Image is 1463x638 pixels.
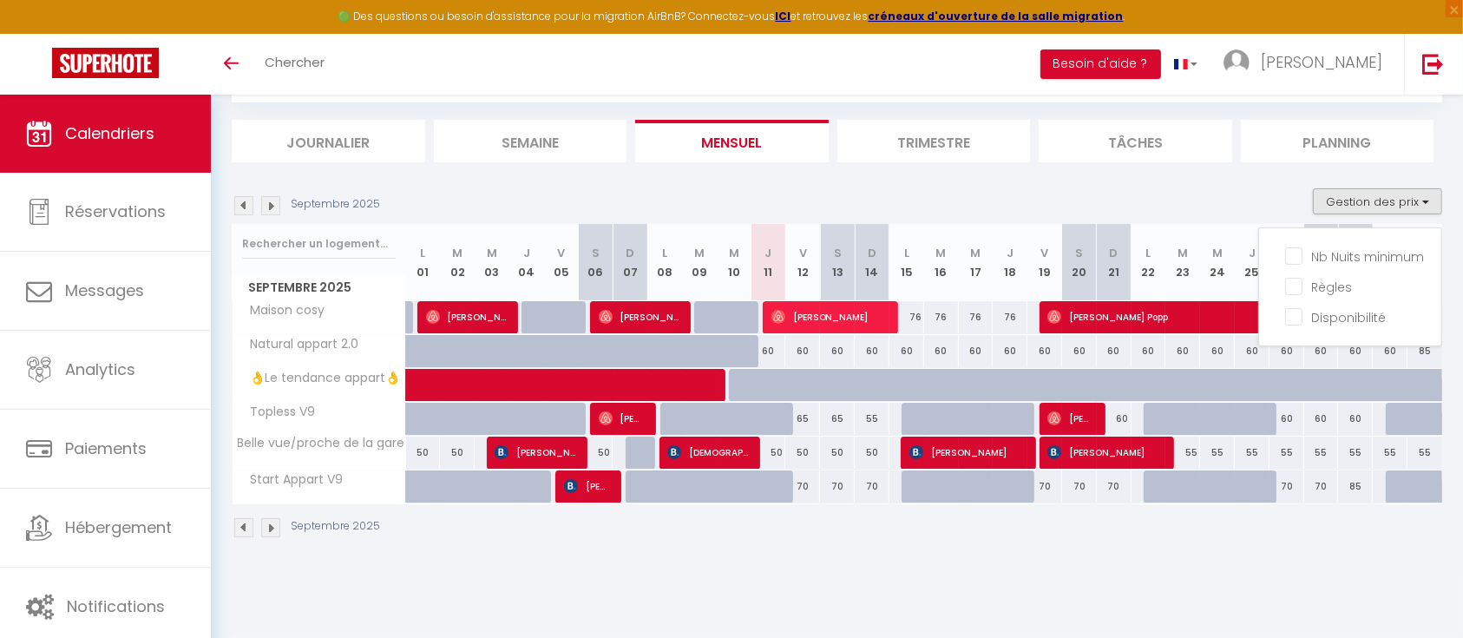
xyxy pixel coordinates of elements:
[242,228,396,260] input: Rechercher un logement...
[855,335,889,367] div: 60
[440,224,475,301] th: 02
[475,224,509,301] th: 03
[1269,335,1304,367] div: 60
[771,300,887,333] span: [PERSON_NAME]
[233,275,405,300] span: Septembre 2025
[65,201,166,222] span: Réservations
[1407,437,1442,469] div: 55
[1304,403,1339,435] div: 60
[1062,335,1097,367] div: 60
[235,335,364,354] span: Natural appart 2.0
[14,7,66,59] button: Ouvrir le widget de chat LiveChat
[959,224,994,301] th: 17
[65,122,154,144] span: Calendriers
[635,120,829,162] li: Mensuel
[1039,120,1232,162] li: Tâches
[52,48,159,78] img: Super Booking
[904,245,909,261] abbr: L
[1304,335,1339,367] div: 60
[291,196,380,213] p: Septembre 2025
[993,224,1027,301] th: 18
[1338,335,1373,367] div: 60
[889,224,924,301] th: 15
[751,437,786,469] div: 50
[235,301,330,320] span: Maison cosy
[557,245,565,261] abbr: V
[1027,335,1062,367] div: 60
[820,335,855,367] div: 60
[265,53,325,71] span: Chercher
[232,120,425,162] li: Journalier
[1338,470,1373,503] div: 85
[1145,245,1151,261] abbr: L
[751,335,786,367] div: 60
[1047,436,1163,469] span: [PERSON_NAME]
[1132,224,1166,301] th: 22
[1249,245,1256,261] abbr: J
[869,9,1124,23] strong: créneaux d'ouverture de la salle migration
[820,470,855,503] div: 70
[662,245,667,261] abbr: L
[837,120,1031,162] li: Trimestre
[765,245,772,261] abbr: J
[1210,34,1404,95] a: ... [PERSON_NAME]
[1269,437,1304,469] div: 55
[1110,245,1119,261] abbr: D
[592,245,600,261] abbr: S
[647,224,682,301] th: 08
[599,300,679,333] span: [PERSON_NAME]
[1040,49,1161,79] button: Besoin d'aide ?
[65,516,172,538] span: Hébergement
[924,335,959,367] div: 60
[235,369,405,388] span: 👌Le tendance appart👌
[1269,470,1304,503] div: 70
[1407,335,1442,367] div: 85
[785,437,820,469] div: 50
[855,470,889,503] div: 70
[1097,224,1132,301] th: 21
[564,470,610,503] span: [PERSON_NAME]
[426,300,507,333] span: [PERSON_NAME]
[1269,224,1304,301] th: 26
[1338,403,1373,435] div: 60
[1200,437,1235,469] div: 55
[1241,120,1434,162] li: Planning
[1200,335,1235,367] div: 60
[420,245,425,261] abbr: L
[785,470,820,503] div: 70
[1178,245,1188,261] abbr: M
[452,245,463,261] abbr: M
[235,403,320,422] span: Topless V9
[667,436,748,469] span: [DEMOGRAPHIC_DATA][PERSON_NAME]
[799,245,807,261] abbr: V
[235,470,348,490] span: Start Appart V9
[1165,437,1200,469] div: 55
[855,403,889,435] div: 55
[579,437,613,469] div: 50
[1097,470,1132,503] div: 70
[406,437,441,469] div: 50
[65,437,147,459] span: Paiements
[1047,402,1093,435] span: [PERSON_NAME]
[67,595,165,617] span: Notifications
[434,120,627,162] li: Semaine
[291,518,380,535] p: Septembre 2025
[613,224,647,301] th: 07
[1373,437,1407,469] div: 55
[1373,335,1407,367] div: 60
[820,224,855,301] th: 13
[440,437,475,469] div: 50
[523,245,530,261] abbr: J
[1389,560,1450,625] iframe: Chat
[694,245,705,261] abbr: M
[1200,224,1235,301] th: 24
[599,402,645,435] span: [PERSON_NAME]
[820,437,855,469] div: 50
[65,280,144,301] span: Messages
[1313,188,1442,214] button: Gestion des prix
[1007,245,1014,261] abbr: J
[1338,437,1373,469] div: 55
[959,335,994,367] div: 60
[1373,224,1407,301] th: 29
[1165,224,1200,301] th: 23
